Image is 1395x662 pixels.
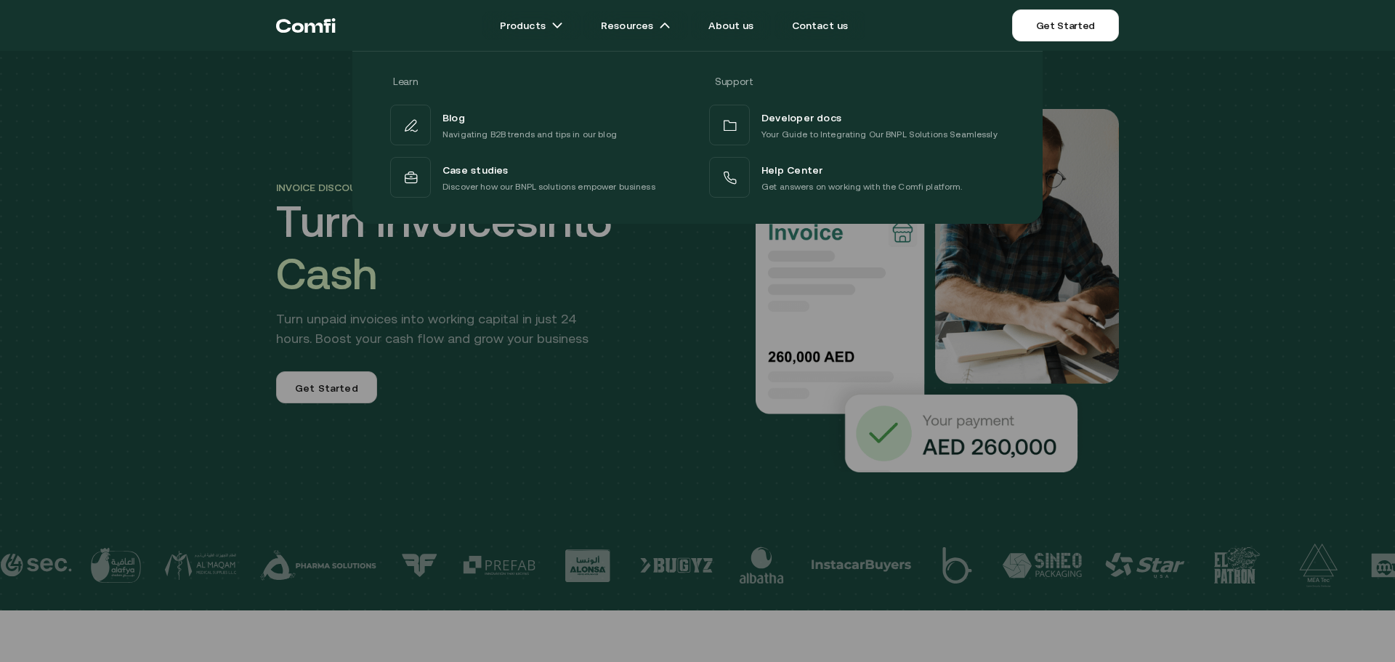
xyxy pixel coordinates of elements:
[761,127,998,142] p: Your Guide to Integrating Our BNPL Solutions Seamlessly
[442,161,509,179] span: Case studies
[583,11,688,40] a: Resourcesarrow icons
[387,154,689,201] a: Case studiesDiscover how our BNPL solutions empower business
[387,102,689,148] a: BlogNavigating B2B trends and tips in our blog
[442,108,465,127] span: Blog
[706,102,1008,148] a: Developer docsYour Guide to Integrating Our BNPL Solutions Seamlessly
[1012,9,1119,41] a: Get Started
[551,20,563,31] img: arrow icons
[761,108,841,127] span: Developer docs
[691,11,771,40] a: About us
[442,127,617,142] p: Navigating B2B trends and tips in our blog
[761,179,963,194] p: Get answers on working with the Comfi platform.
[659,20,671,31] img: arrow icons
[442,179,655,194] p: Discover how our BNPL solutions empower business
[276,4,336,47] a: Return to the top of the Comfi home page
[761,161,822,179] span: Help Center
[706,154,1008,201] a: Help CenterGet answers on working with the Comfi platform.
[715,76,753,87] span: Support
[393,76,418,87] span: Learn
[482,11,581,40] a: Productsarrow icons
[775,11,866,40] a: Contact us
